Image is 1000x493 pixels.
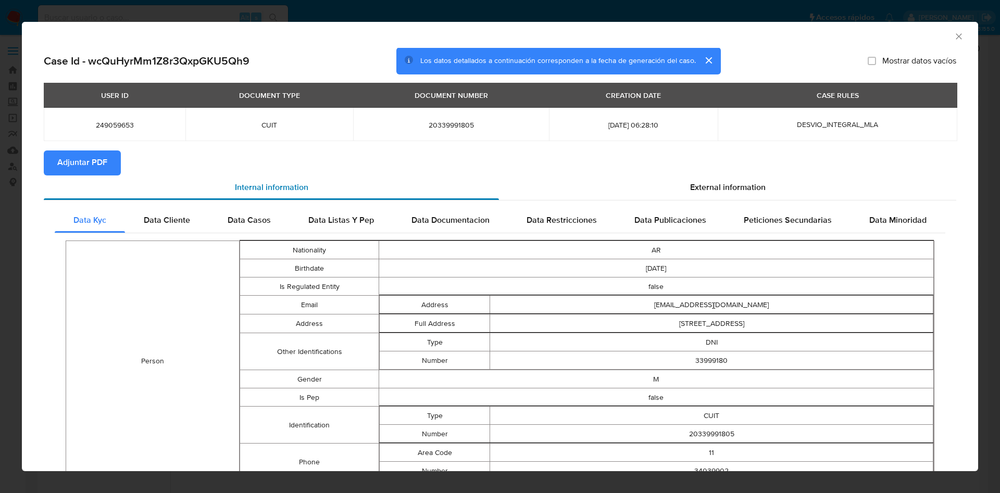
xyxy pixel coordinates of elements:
[308,214,374,226] span: Data Listas Y Pep
[411,214,490,226] span: Data Documentacion
[240,277,379,296] td: Is Regulated Entity
[490,314,933,333] td: [STREET_ADDRESS]
[44,150,121,175] button: Adjuntar PDF
[379,407,490,425] td: Type
[561,120,705,130] span: [DATE] 06:28:10
[240,259,379,277] td: Birthdate
[869,214,927,226] span: Data Minoridad
[240,333,379,370] td: Other Identifications
[634,214,706,226] span: Data Publicaciones
[490,296,933,314] td: [EMAIL_ADDRESS][DOMAIN_NAME]
[810,86,865,104] div: CASE RULES
[379,277,933,296] td: false
[379,314,490,333] td: Full Address
[56,120,173,130] span: 249059653
[490,425,933,443] td: 20339991805
[240,388,379,407] td: Is Pep
[73,214,106,226] span: Data Kyc
[490,444,933,462] td: 11
[379,444,490,462] td: Area Code
[57,151,107,174] span: Adjuntar PDF
[882,56,956,66] span: Mostrar datos vacíos
[379,370,933,388] td: M
[490,351,933,370] td: 33999180
[420,56,696,66] span: Los datos detallados a continuación corresponden a la fecha de generación del caso.
[233,86,306,104] div: DOCUMENT TYPE
[954,31,963,41] button: Cerrar ventana
[379,425,490,443] td: Number
[240,444,379,481] td: Phone
[228,214,271,226] span: Data Casos
[490,462,933,480] td: 34039902
[240,314,379,333] td: Address
[240,296,379,314] td: Email
[366,120,536,130] span: 20339991805
[527,214,597,226] span: Data Restricciones
[379,388,933,407] td: false
[696,48,721,73] button: cerrar
[22,22,978,471] div: closure-recommendation-modal
[379,462,490,480] td: Number
[599,86,667,104] div: CREATION DATE
[66,241,240,481] td: Person
[144,214,190,226] span: Data Cliente
[235,182,308,194] span: Internal information
[797,119,878,130] span: DESVIO_INTEGRAL_MLA
[379,259,933,277] td: [DATE]
[240,407,379,444] td: Identification
[490,407,933,425] td: CUIT
[408,86,494,104] div: DOCUMENT NUMBER
[379,333,490,351] td: Type
[379,351,490,370] td: Number
[490,333,933,351] td: DNI
[198,120,341,130] span: CUIT
[868,57,876,65] input: Mostrar datos vacíos
[240,370,379,388] td: Gender
[95,86,135,104] div: USER ID
[379,296,490,314] td: Address
[240,241,379,259] td: Nationality
[44,54,249,68] h2: Case Id - wcQuHyrMm1Z8r3QxpGKU5Qh9
[44,175,956,200] div: Detailed info
[744,214,832,226] span: Peticiones Secundarias
[379,241,933,259] td: AR
[55,208,945,233] div: Detailed internal info
[690,182,766,194] span: External information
